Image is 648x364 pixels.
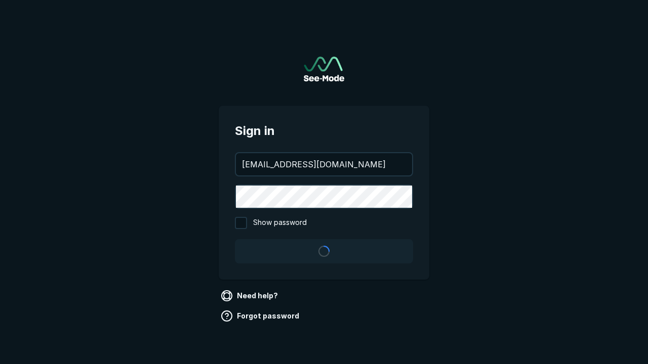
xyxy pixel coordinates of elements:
a: Need help? [219,288,282,304]
a: Go to sign in [304,57,344,81]
input: your@email.com [236,153,412,175]
img: See-Mode Logo [304,57,344,81]
span: Show password [253,217,307,229]
span: Sign in [235,122,413,140]
a: Forgot password [219,308,303,324]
